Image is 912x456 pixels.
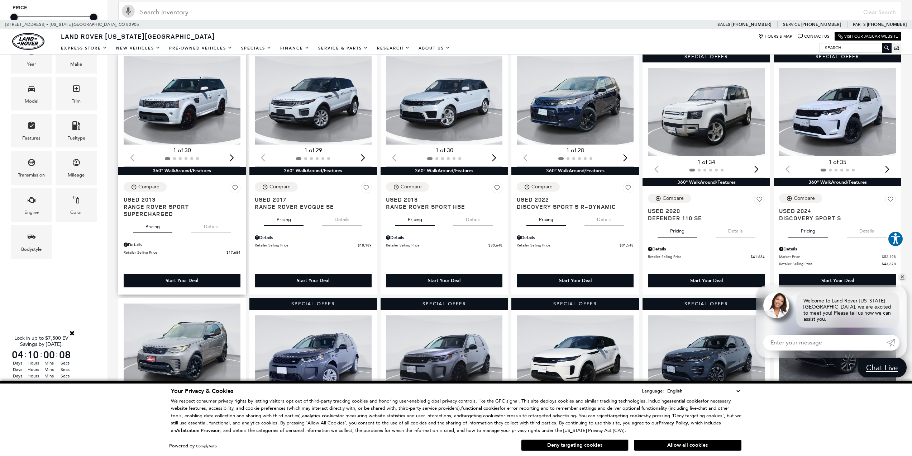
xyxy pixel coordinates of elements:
[25,97,38,105] div: Model
[27,373,40,379] span: Hours
[255,56,372,145] img: 2017 Land Rover Range Rover Evoque SE 1
[124,196,235,203] span: Used 2013
[269,184,291,190] div: Compare
[648,315,765,403] div: 1 / 2
[27,379,40,386] span: Hours
[779,215,890,222] span: Discovery Sport S
[70,60,82,68] div: Make
[255,315,372,403] div: 1 / 2
[255,182,298,192] button: Compare Vehicle
[648,246,765,252] div: Pricing Details - Defender 110 SE
[488,243,502,248] span: $30,648
[643,298,770,310] div: Special Offer
[42,349,56,359] span: 00
[171,387,233,395] span: Your Privacy & Cookies
[517,243,634,248] a: Retailer Selling Price $31,548
[751,254,765,259] span: $41,684
[302,413,338,419] strong: analytics cookies
[517,56,634,145] img: 2022 Land Rover Discovery Sport S R-Dynamic 1
[56,114,97,147] div: FueltypeFueltype
[57,42,112,55] a: EXPRESS STORE
[5,20,49,29] span: [STREET_ADDRESS] •
[779,158,896,166] div: 1 of 35
[796,292,899,328] div: Welcome to Land Rover [US_STATE][GEOGRAPHIC_DATA], we are excited to meet you! Please tell us how...
[386,196,497,203] span: Used 2018
[42,360,56,366] span: Mins
[27,231,36,245] span: Bodystyle
[623,182,634,196] button: Save Vehicle
[779,274,896,287] div: Start Your Deal
[124,241,240,248] div: Pricing Details - Range Rover Sport Supercharged
[386,274,503,287] div: Start Your Deal
[11,373,24,379] span: Days
[72,156,81,171] span: Mileage
[133,217,172,233] button: pricing tab
[11,40,52,74] div: YearYear
[56,349,58,360] span: :
[166,277,198,284] div: Start Your Deal
[226,250,240,255] span: $17,684
[511,298,639,310] div: Special Offer
[847,222,887,238] button: details tab
[716,222,755,238] button: details tab
[58,373,72,379] span: Secs
[863,363,902,372] span: Chat Live
[462,413,499,419] strong: targeting cookies
[126,20,139,29] span: 80905
[11,366,24,373] span: Days
[124,146,240,154] div: 1 of 30
[779,254,896,259] a: Market Price $52,198
[395,210,435,226] button: pricing tab
[11,225,52,259] div: BodystyleBodystyle
[57,32,219,41] a: Land Rover [US_STATE][GEOGRAPHIC_DATA]
[322,210,362,226] button: details tab
[461,405,500,412] strong: functional cookies
[867,22,907,27] a: [PHONE_NUMBER]
[838,34,898,39] a: Visit Our Jaguar Website
[358,243,372,248] span: $18,189
[255,243,358,248] span: Retailer Selling Price
[24,349,27,360] span: :
[68,171,85,179] div: Mileage
[648,158,765,166] div: 1 of 34
[124,182,167,192] button: Compare Vehicle
[57,42,455,55] nav: Main Navigation
[882,254,896,259] span: $52,198
[648,68,765,156] div: 1 / 2
[853,22,866,27] span: Parts
[5,22,139,27] a: [STREET_ADDRESS] • [US_STATE][GEOGRAPHIC_DATA], CO 80905
[517,146,634,154] div: 1 of 28
[648,194,691,203] button: Compare Vehicle
[858,358,907,377] a: Chat Live
[56,151,97,184] div: MileageMileage
[69,330,75,336] a: Close
[27,194,36,208] span: Engine
[67,134,85,142] div: Fueltype
[42,373,56,379] span: Mins
[386,56,503,145] img: 2018 Land Rover Range Rover Sport HSE 1
[11,77,52,111] div: ModelModel
[648,68,765,156] img: 2020 Land Rover Defender 110 SE 1
[27,60,36,68] div: Year
[888,231,903,248] aside: Accessibility Help Desk
[176,427,220,434] strong: Arbitration Provision
[648,215,759,222] span: Defender 110 SE
[758,34,792,39] a: Hours & Map
[643,51,770,62] div: Special Offer
[779,68,897,156] div: 1 / 2
[56,77,97,111] div: TrimTrim
[887,335,899,351] a: Submit
[517,315,634,404] div: 1 / 2
[489,150,499,166] div: Next slide
[648,315,765,403] img: 2024 Land Rover Range Rover Evoque Dynamic 1
[888,231,903,247] button: Explore your accessibility options
[27,83,36,97] span: Model
[42,379,56,386] span: Mins
[386,203,497,210] span: Range Rover Sport HSE
[11,349,24,359] span: 04
[783,22,800,27] span: Service
[237,42,276,55] a: Specials
[255,146,372,154] div: 1 of 29
[50,20,118,29] span: [US_STATE][GEOGRAPHIC_DATA],
[118,167,246,175] div: 360° WalkAround/Features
